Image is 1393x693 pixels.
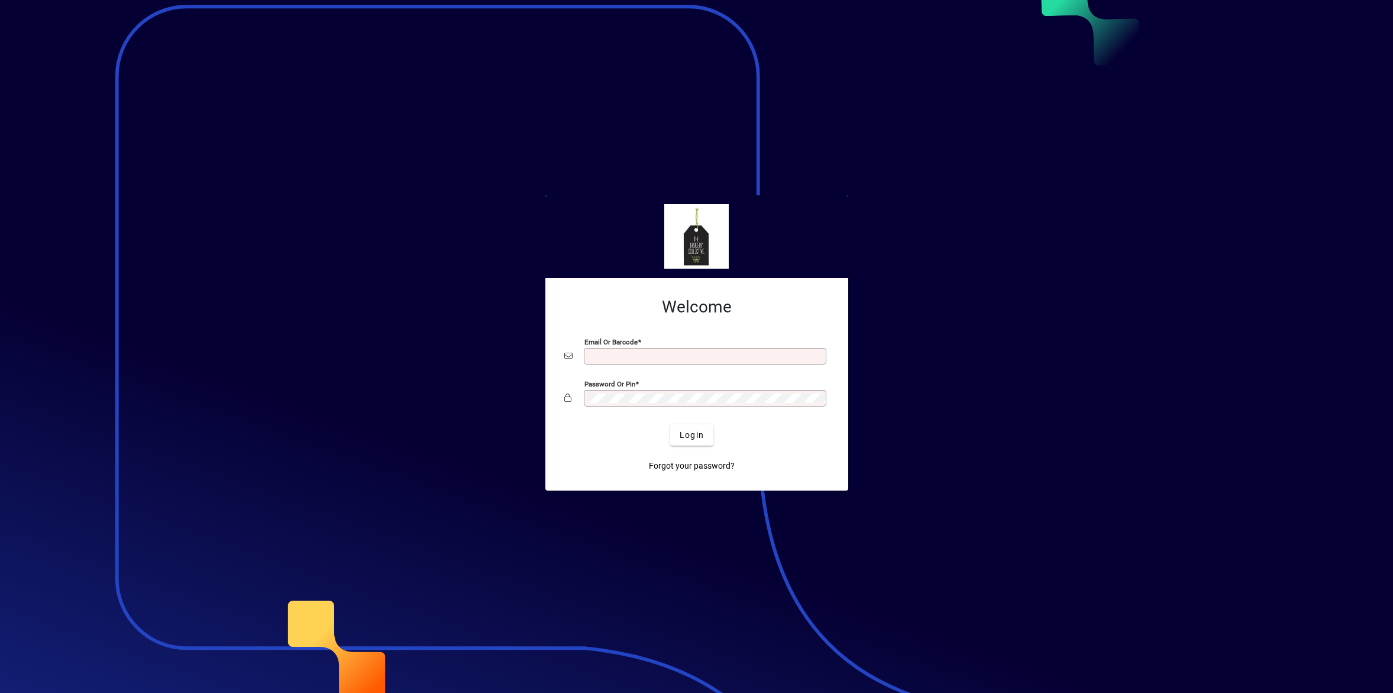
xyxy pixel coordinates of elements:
[649,460,735,472] span: Forgot your password?
[584,338,638,346] mat-label: Email or Barcode
[680,429,704,441] span: Login
[584,380,635,388] mat-label: Password or Pin
[670,424,713,446] button: Login
[644,455,739,476] a: Forgot your password?
[564,297,829,317] h2: Welcome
